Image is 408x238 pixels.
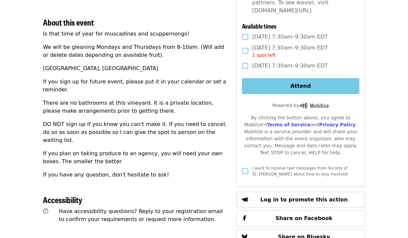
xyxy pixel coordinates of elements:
span: Available times [242,22,277,30]
p: DO NOT sign up if you know you can't make it. If you need to cancel, do so as soon as possible so... [43,120,228,144]
span: [DATE] 7:30am–9:30am EDT [252,62,328,70]
i: question-circle icon [43,208,48,214]
div: By clicking the button above, you agree to Mobilize's and . Mobilize is a service provider and wi... [242,114,359,156]
img: Powered by Mobilize [299,103,329,109]
p: If you have any question, don't hesitate to ask! [43,171,228,179]
span: [DATE] 7:30am–9:30am EDT [252,44,328,59]
p: If you sign up for future event, please put it in your calendar or set a reminder. [43,78,228,94]
span: Accessibility [43,194,82,205]
span: 1 spot left [252,53,276,58]
p: If you plan on taking produce to an agency, you will need your own boxes. The smaller the better. [43,150,228,166]
span: Powered by [272,103,329,108]
p: Is that time of year for muscadines and scuppernongs! [43,30,228,38]
button: Share on Facebook [236,210,365,226]
span: Have accessibility questions? Reply to your registration email to confirm your requirements or re... [59,208,223,222]
span: Share on Facebook [276,215,332,221]
span: [DATE] 7:30am–9:30am EDT [252,33,328,41]
a: Privacy Policy [319,122,356,127]
span: About this event [43,16,94,28]
p: There are no bathrooms at this vineyard. It is a private location, please make arrangements prior... [43,99,228,115]
span: Log in to promote this action [260,196,347,203]
button: Log in to promote this action [236,192,365,208]
span: I want to receive text messages from Society of St. [PERSON_NAME] about how to stay involved. [252,166,349,177]
p: [GEOGRAPHIC_DATA], [GEOGRAPHIC_DATA] [43,64,228,72]
a: Terms of Service [267,122,310,127]
p: We will be gleaning Mondays and Thursdays from 8-10am. (Will add or delete dates depending on ava... [43,43,228,59]
button: Attend [242,78,359,94]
